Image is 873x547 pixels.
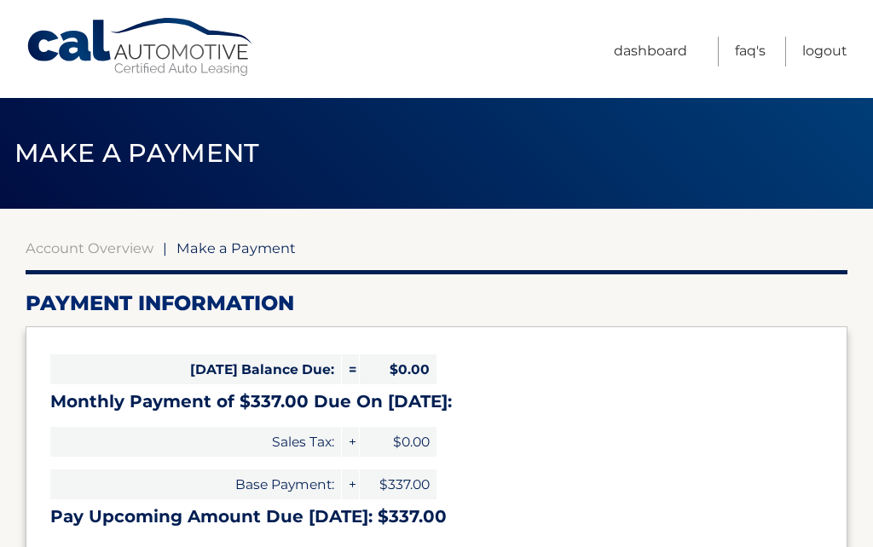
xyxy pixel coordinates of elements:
h2: Payment Information [26,291,847,316]
span: $0.00 [360,354,436,384]
span: | [163,239,167,256]
a: Cal Automotive [26,17,256,78]
a: Dashboard [614,37,687,66]
span: Make a Payment [176,239,296,256]
span: + [342,427,359,457]
span: [DATE] Balance Due: [50,354,341,384]
h3: Pay Upcoming Amount Due [DATE]: $337.00 [50,506,823,527]
span: Make a Payment [14,137,259,169]
span: $337.00 [360,469,436,499]
a: Logout [802,37,847,66]
h3: Monthly Payment of $337.00 Due On [DATE]: [50,391,823,412]
span: Sales Tax: [50,427,341,457]
span: + [342,469,359,499]
span: = [342,354,359,384]
span: $0.00 [360,427,436,457]
span: Base Payment: [50,469,341,499]
a: Account Overview [26,239,153,256]
a: FAQ's [735,37,766,66]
